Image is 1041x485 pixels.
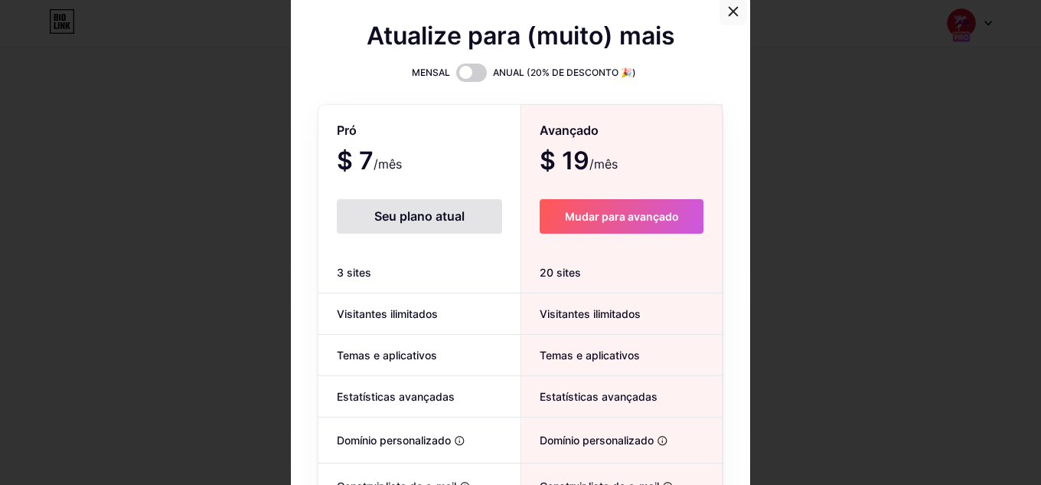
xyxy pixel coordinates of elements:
font: Mudar para avançado [565,210,679,223]
font: Atualize para (muito) mais [367,21,675,51]
font: /mês [589,156,618,172]
font: $ 19 [540,146,589,175]
font: Estatísticas avançadas [540,390,658,403]
font: Visitantes ilimitados [337,307,438,320]
font: 3 sites [337,266,371,279]
font: Pró [337,123,357,138]
font: Seu plano atual [374,208,465,224]
font: 20 sites [540,266,581,279]
font: Temas e aplicativos [540,349,640,362]
font: Domínio personalizado [337,434,451,447]
font: Domínio personalizado [540,434,654,447]
font: /mês [374,156,402,172]
font: Avançado [540,123,599,138]
font: ANUAL (20% DE DESCONTO 🎉) [493,67,636,78]
font: MENSAL [412,67,450,78]
font: Visitantes ilimitados [540,307,641,320]
button: Mudar para avançado [540,199,703,234]
font: Estatísticas avançadas [337,390,455,403]
font: Temas e aplicativos [337,349,437,362]
font: $ 7 [337,146,374,175]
